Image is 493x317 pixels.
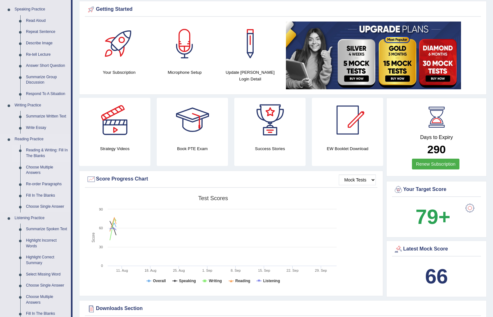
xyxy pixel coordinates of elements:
h4: Days to Expiry [394,135,479,140]
b: 79+ [415,205,450,228]
h4: Update [PERSON_NAME] Login Detail [221,69,280,82]
tspan: Overall [153,279,166,283]
a: Reading Practice [12,134,71,145]
tspan: 18. Aug [144,269,156,272]
a: Respond To A Situation [23,88,71,100]
h4: EW Booklet Download [312,145,383,152]
tspan: 29. Sep [315,269,327,272]
a: Choose Single Answer [23,201,71,212]
tspan: 8. Sep [231,269,241,272]
div: Your Target Score [394,185,479,194]
a: Renew Subscription [412,159,460,169]
tspan: 22. Sep [287,269,299,272]
a: Repeat Sentence [23,26,71,38]
a: Answer Short Question [23,60,71,72]
text: 90 [99,207,103,211]
a: Select Missing Word [23,269,71,280]
text: 0 [101,264,103,268]
h4: Success Stories [234,145,306,152]
h4: Microphone Setup [155,69,214,76]
tspan: 1. Sep [202,269,212,272]
a: Describe Image [23,38,71,49]
a: Fill In The Blanks [23,190,71,201]
a: Highlight Correct Summary [23,252,71,269]
div: Getting Started [86,5,479,14]
a: Choose Single Answer [23,280,71,291]
h4: Book PTE Exam [157,145,228,152]
tspan: Speaking [179,279,196,283]
a: Re-order Paragraphs [23,179,71,190]
a: Summarize Written Text [23,111,71,122]
a: Reading & Writing: Fill In The Blanks [23,145,71,162]
a: Summarize Group Discussion [23,72,71,88]
text: 30 [99,245,103,249]
a: Re-tell Lecture [23,49,71,60]
tspan: Score [91,232,96,243]
h4: Strategy Videos [79,145,150,152]
text: 60 [99,226,103,230]
tspan: Test scores [198,195,228,201]
div: Latest Mock Score [394,244,479,254]
tspan: Reading [235,279,250,283]
b: 66 [425,265,448,288]
a: Write Essay [23,122,71,134]
a: Summarize Spoken Text [23,224,71,235]
tspan: Writing [209,279,222,283]
a: Choose Multiple Answers [23,162,71,179]
a: Writing Practice [12,100,71,111]
div: Score Progress Chart [86,174,376,184]
a: Listening Practice [12,212,71,224]
img: small5.jpg [286,22,461,89]
div: Downloads Section [86,304,479,314]
tspan: Listening [263,279,280,283]
tspan: 15. Sep [258,269,270,272]
b: 290 [427,143,446,155]
a: Choose Multiple Answers [23,291,71,308]
tspan: 11. Aug [116,269,128,272]
tspan: 25. Aug [173,269,185,272]
a: Speaking Practice [12,4,71,15]
a: Read Aloud [23,15,71,27]
h4: Your Subscription [90,69,149,76]
a: Highlight Incorrect Words [23,235,71,252]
